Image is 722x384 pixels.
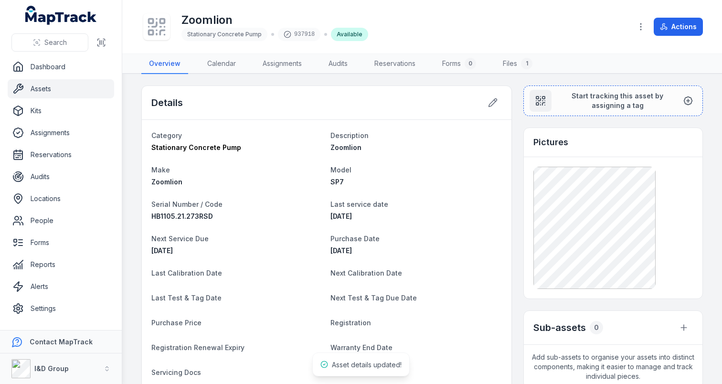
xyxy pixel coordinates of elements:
[533,136,568,149] h3: Pictures
[8,277,114,296] a: Alerts
[151,319,202,327] span: Purchase Price
[151,235,209,243] span: Next Service Due
[495,54,540,74] a: Files1
[367,54,423,74] a: Reservations
[330,343,393,352] span: Warranty End Date
[278,28,320,41] div: 937918
[200,54,244,74] a: Calendar
[151,343,244,352] span: Registration Renewal Expiry
[151,178,182,186] span: Zoomlion
[151,96,183,109] h2: Details
[151,166,170,174] span: Make
[521,58,532,69] div: 1
[533,321,586,334] h2: Sub-assets
[151,246,173,255] span: [DATE]
[654,18,703,36] button: Actions
[25,6,97,25] a: MapTrack
[330,212,352,220] span: [DATE]
[151,269,222,277] span: Last Calibration Date
[8,233,114,252] a: Forms
[141,54,188,74] a: Overview
[330,131,369,139] span: Description
[151,200,223,208] span: Serial Number / Code
[330,246,352,255] time: 09/04/2023, 12:00:00 am
[181,12,368,28] h1: Zoomlion
[151,368,201,376] span: Servicing Docs
[8,211,114,230] a: People
[8,167,114,186] a: Audits
[30,338,93,346] strong: Contact MapTrack
[330,178,344,186] span: SP7
[330,212,352,220] time: 14/05/2025, 12:00:00 am
[8,299,114,318] a: Settings
[435,54,484,74] a: Forms0
[330,143,361,151] span: Zoomlion
[330,166,351,174] span: Model
[332,361,402,369] span: Asset details updated!
[8,123,114,142] a: Assignments
[151,294,222,302] span: Last Test & Tag Date
[465,58,476,69] div: 0
[330,319,371,327] span: Registration
[151,131,182,139] span: Category
[523,85,703,116] button: Start tracking this asset by assigning a tag
[330,246,352,255] span: [DATE]
[11,33,88,52] button: Search
[330,200,388,208] span: Last service date
[8,101,114,120] a: Kits
[151,143,241,151] span: Stationary Concrete Pump
[321,54,355,74] a: Audits
[590,321,603,334] div: 0
[8,145,114,164] a: Reservations
[187,31,262,38] span: Stationary Concrete Pump
[255,54,309,74] a: Assignments
[34,364,69,373] strong: I&D Group
[330,294,417,302] span: Next Test & Tag Due Date
[8,57,114,76] a: Dashboard
[331,28,368,41] div: Available
[559,91,676,110] span: Start tracking this asset by assigning a tag
[151,212,213,220] span: HB1105.21.273RSD
[44,38,67,47] span: Search
[330,235,380,243] span: Purchase Date
[8,255,114,274] a: Reports
[330,269,402,277] span: Next Calibration Date
[8,189,114,208] a: Locations
[8,79,114,98] a: Assets
[151,246,173,255] time: 14/05/2026, 12:00:00 am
